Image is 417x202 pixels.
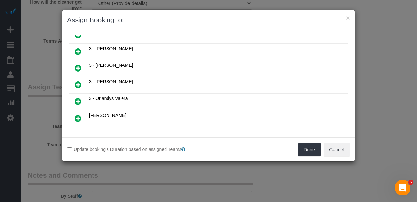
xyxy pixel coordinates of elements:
button: Cancel [324,143,350,156]
span: 3 - Orlandys Valera [89,96,128,101]
span: 3 - [PERSON_NAME] [89,63,133,68]
span: 3 - [PERSON_NAME] [89,79,133,84]
button: Done [298,143,321,156]
span: 3 - [PERSON_NAME] [89,46,133,51]
iframe: Intercom live chat [395,180,410,195]
input: Update booking's Duration based on assigned Teams [67,147,72,152]
h3: Assign Booking to: [67,15,350,25]
button: × [346,14,350,21]
span: 5 [408,180,413,185]
label: Update booking's Duration based on assigned Teams [67,146,204,152]
span: [PERSON_NAME] [89,113,126,118]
